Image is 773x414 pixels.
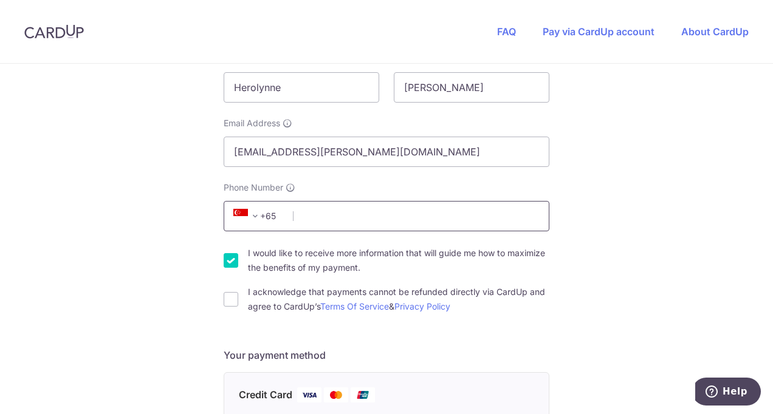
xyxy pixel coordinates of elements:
a: Terms Of Service [320,301,389,311]
a: Privacy Policy [394,301,450,311]
img: Union Pay [351,387,375,402]
h5: Your payment method [224,348,549,362]
span: Email Address [224,117,280,129]
label: I would like to receive more information that will guide me how to maximize the benefits of my pa... [248,246,549,275]
a: Pay via CardUp account [543,25,654,38]
img: Mastercard [324,387,348,402]
img: CardUp [24,24,84,39]
span: Credit Card [239,387,292,402]
input: First name [224,72,379,103]
span: +65 [230,209,284,223]
span: Phone Number [224,182,283,194]
a: FAQ [497,25,516,38]
iframe: Opens a widget where you can find more information [695,378,761,408]
img: Visa [297,387,321,402]
input: Last name [394,72,549,103]
input: Email address [224,137,549,167]
span: +65 [233,209,263,223]
a: About CardUp [681,25,749,38]
label: I acknowledge that payments cannot be refunded directly via CardUp and agree to CardUp’s & [248,285,549,314]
